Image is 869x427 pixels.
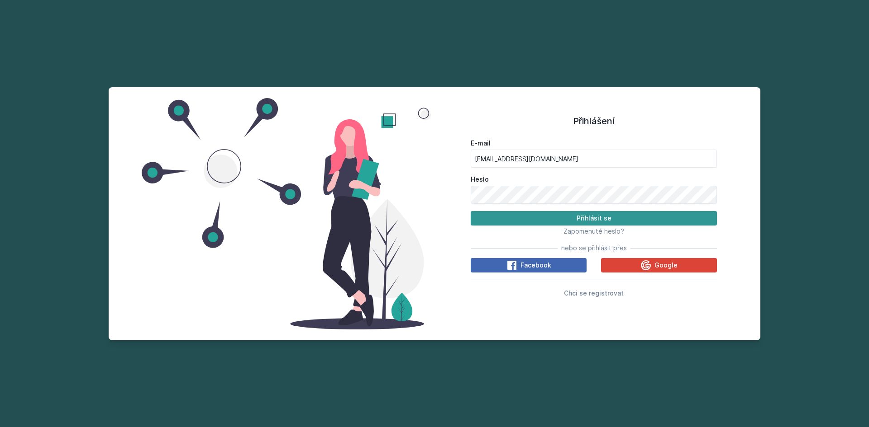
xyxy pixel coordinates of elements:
[601,258,717,272] button: Google
[471,211,717,225] button: Přihlásit se
[654,261,678,270] span: Google
[471,258,587,272] button: Facebook
[471,139,717,148] label: E-mail
[561,244,627,253] span: nebo se přihlásit přes
[471,150,717,168] input: Tvoje e-mailová adresa
[520,261,551,270] span: Facebook
[564,287,624,298] button: Chci se registrovat
[471,114,717,128] h1: Přihlášení
[564,289,624,297] span: Chci se registrovat
[471,175,717,184] label: Heslo
[563,227,624,235] span: Zapomenuté heslo?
